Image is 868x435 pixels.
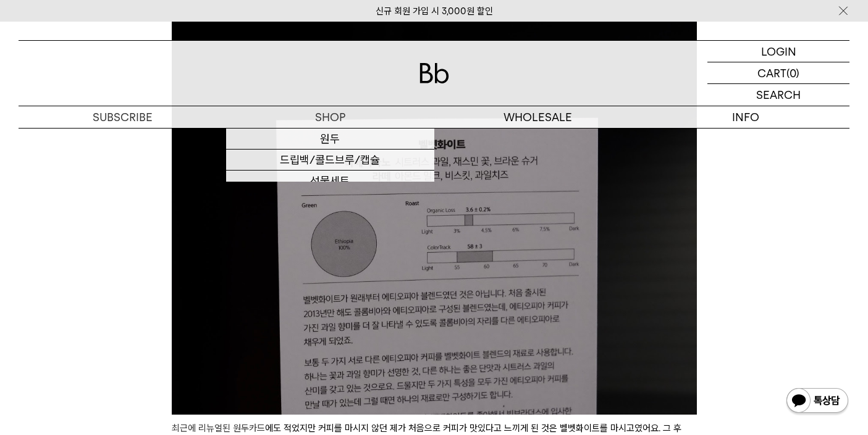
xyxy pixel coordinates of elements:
[226,171,434,192] a: 선물세트
[226,106,434,128] a: SHOP
[172,423,265,434] a: 최근에 리뉴얼된 원두카드
[707,62,849,84] a: CART (0)
[761,41,796,62] p: LOGIN
[376,6,493,17] a: 신규 회원 가입 시 3,000원 할인
[419,63,449,83] img: 로고
[756,84,801,106] p: SEARCH
[226,129,434,150] a: 원두
[226,150,434,171] a: 드립백/콜드브루/캡슐
[786,62,799,83] p: (0)
[642,106,849,128] p: INFO
[434,106,642,128] p: WHOLESALE
[707,41,849,62] a: LOGIN
[19,106,226,128] a: SUBSCRIBE
[785,387,849,416] img: 카카오톡 채널 1:1 채팅 버튼
[757,62,786,83] p: CART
